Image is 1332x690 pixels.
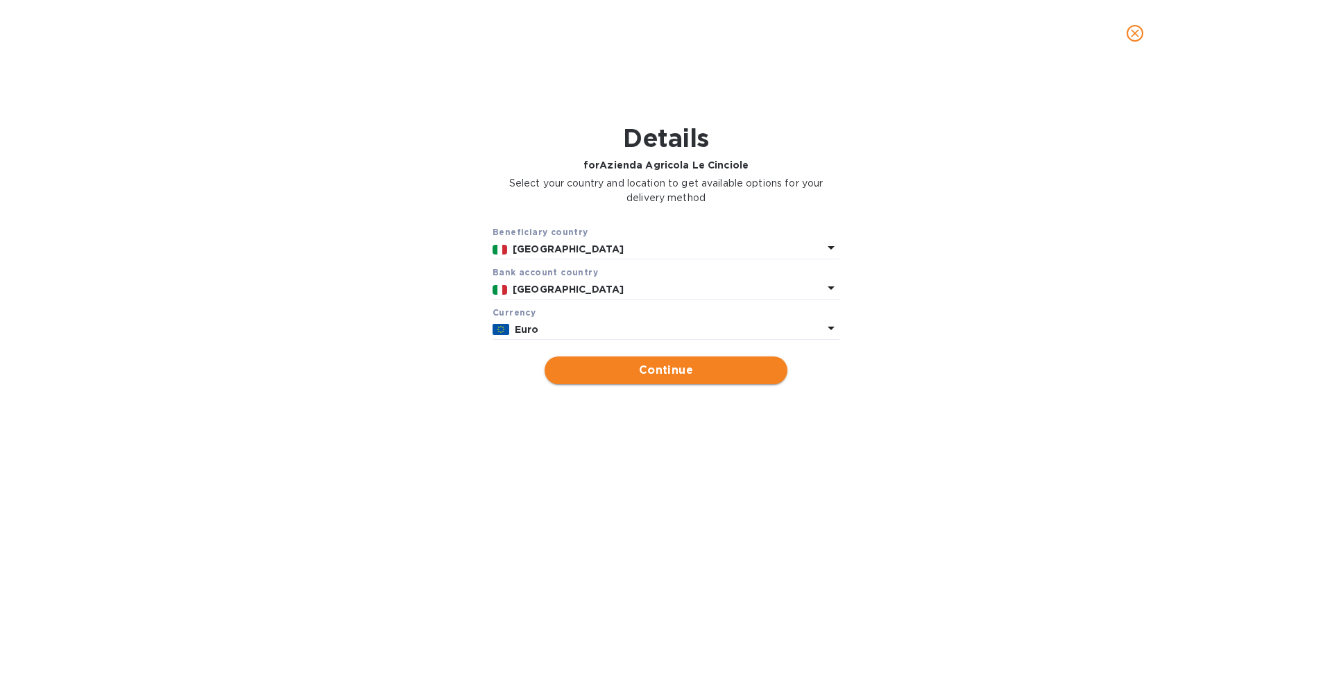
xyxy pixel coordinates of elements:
b: Currency [493,307,536,318]
b: Bank account cоuntry [493,267,598,277]
p: Select your country and location to get available options for your delivery method [493,176,839,205]
button: Continue [545,356,787,384]
span: Continue [556,362,776,379]
img: IT [493,285,507,295]
button: close [1118,17,1152,50]
b: [GEOGRAPHIC_DATA] [513,284,624,295]
b: for Azienda Agricola Le Cinciole [583,159,749,171]
h1: Details [493,123,839,153]
b: [GEOGRAPHIC_DATA] [513,243,624,255]
b: Beneficiary country [493,227,588,237]
img: IT [493,245,507,255]
b: Euro [515,324,539,335]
